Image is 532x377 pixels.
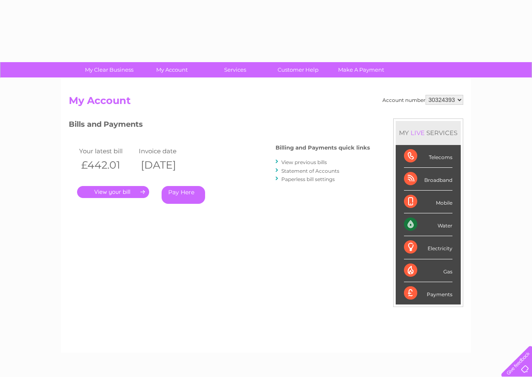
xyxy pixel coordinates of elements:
[404,168,452,191] div: Broadband
[404,236,452,259] div: Electricity
[77,186,149,198] a: .
[327,62,395,77] a: Make A Payment
[404,145,452,168] div: Telecoms
[281,168,339,174] a: Statement of Accounts
[264,62,332,77] a: Customer Help
[281,176,335,182] a: Paperless bill settings
[276,145,370,151] h4: Billing and Payments quick links
[409,129,426,137] div: LIVE
[404,191,452,213] div: Mobile
[138,62,206,77] a: My Account
[281,159,327,165] a: View previous bills
[77,145,137,157] td: Your latest bill
[69,118,370,133] h3: Bills and Payments
[137,157,196,174] th: [DATE]
[75,62,143,77] a: My Clear Business
[382,95,463,105] div: Account number
[404,213,452,236] div: Water
[201,62,269,77] a: Services
[162,186,205,204] a: Pay Here
[404,282,452,304] div: Payments
[137,145,196,157] td: Invoice date
[404,259,452,282] div: Gas
[69,95,463,111] h2: My Account
[396,121,461,145] div: MY SERVICES
[77,157,137,174] th: £442.01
